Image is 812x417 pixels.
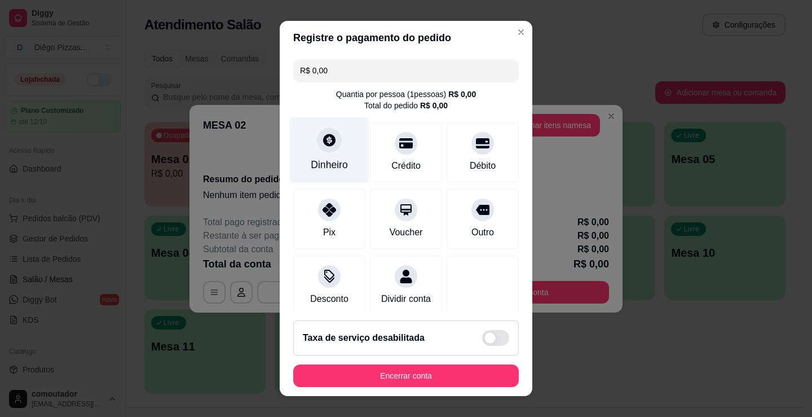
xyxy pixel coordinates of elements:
button: Encerrar conta [293,365,519,387]
div: Total do pedido [364,100,448,111]
div: Crédito [391,159,421,173]
button: Close [512,23,530,41]
div: Pix [323,226,336,239]
div: Débito [470,159,496,173]
div: R$ 0,00 [420,100,448,111]
header: Registre o pagamento do pedido [280,21,532,55]
div: Voucher [390,226,423,239]
div: Outro [471,226,494,239]
div: Desconto [310,292,348,306]
div: Dinheiro [311,157,348,172]
div: Quantia por pessoa ( 1 pessoas) [336,89,476,100]
input: Ex.: hambúrguer de cordeiro [300,59,512,82]
div: R$ 0,00 [448,89,476,100]
h2: Taxa de serviço desabilitada [303,331,425,345]
div: Dividir conta [381,292,431,306]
